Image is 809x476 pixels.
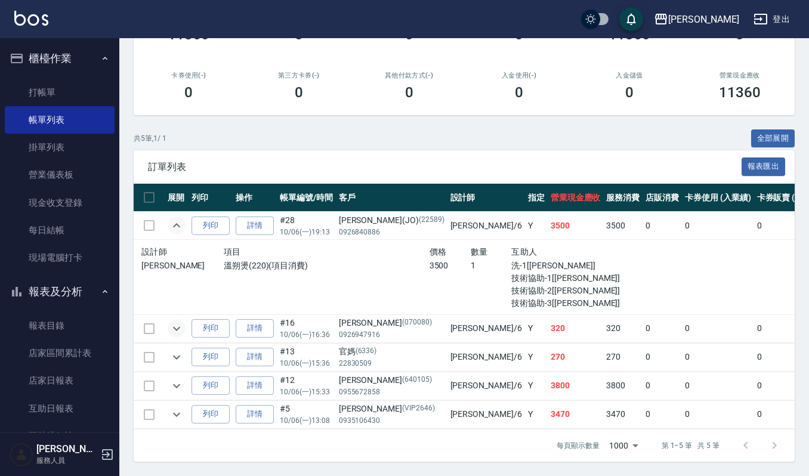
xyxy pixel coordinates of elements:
[148,161,742,173] span: 訂單列表
[603,400,643,428] td: 3470
[682,212,754,240] td: 0
[192,405,230,424] button: 列印
[5,422,115,450] a: 互助排行榜
[405,84,413,101] h3: 0
[742,160,786,172] a: 報表匯出
[168,406,186,424] button: expand row
[339,374,444,387] div: [PERSON_NAME]
[5,276,115,307] button: 報表及分析
[141,247,167,256] span: 設計師
[277,212,336,240] td: #28
[277,314,336,342] td: #16
[643,372,682,400] td: 0
[430,259,471,272] p: 3500
[719,84,761,101] h3: 11360
[643,314,682,342] td: 0
[402,374,432,387] p: (640105)
[165,184,189,212] th: 展開
[14,11,48,26] img: Logo
[5,79,115,106] a: 打帳單
[525,184,548,212] th: 指定
[258,72,340,79] h2: 第三方卡券(-)
[643,343,682,371] td: 0
[5,189,115,217] a: 現金收支登錄
[280,329,333,340] p: 10/06 (一) 16:36
[682,400,754,428] td: 0
[471,259,512,272] p: 1
[339,317,444,329] div: [PERSON_NAME]
[339,214,444,227] div: [PERSON_NAME](JO)
[511,297,635,310] p: 技術協助-3[[PERSON_NAME]]
[192,376,230,395] button: 列印
[548,212,604,240] td: 3500
[277,343,336,371] td: #13
[5,43,115,74] button: 櫃檯作業
[134,133,166,144] p: 共 5 筆, 1 / 1
[649,7,744,32] button: [PERSON_NAME]
[236,405,274,424] a: 詳情
[280,227,333,237] p: 10/06 (一) 19:13
[236,348,274,366] a: 詳情
[430,247,447,256] span: 價格
[233,184,277,212] th: 操作
[168,377,186,395] button: expand row
[168,348,186,366] button: expand row
[447,372,525,400] td: [PERSON_NAME] /6
[280,358,333,369] p: 10/06 (一) 15:36
[643,400,682,428] td: 0
[604,429,643,462] div: 1000
[368,72,450,79] h2: 其他付款方式(-)
[589,72,671,79] h2: 入金儲值
[548,314,604,342] td: 320
[148,72,230,79] h2: 卡券使用(-)
[511,259,635,272] p: 洗-1[[PERSON_NAME]]
[277,372,336,400] td: #12
[603,212,643,240] td: 3500
[447,184,525,212] th: 設計師
[548,343,604,371] td: 270
[236,319,274,338] a: 詳情
[236,376,274,395] a: 詳情
[742,157,786,176] button: 報表匯出
[277,400,336,428] td: #5
[682,184,754,212] th: 卡券使用 (入業績)
[682,314,754,342] td: 0
[699,72,780,79] h2: 營業現金應收
[339,387,444,397] p: 0955672858
[668,12,739,27] div: [PERSON_NAME]
[525,372,548,400] td: Y
[603,343,643,371] td: 270
[336,184,447,212] th: 客戶
[525,314,548,342] td: Y
[280,415,333,426] p: 10/06 (一) 13:08
[192,217,230,235] button: 列印
[277,184,336,212] th: 帳單編號/時間
[557,440,600,451] p: 每頁顯示數量
[525,400,548,428] td: Y
[5,312,115,339] a: 報表目錄
[603,314,643,342] td: 320
[5,367,115,394] a: 店家日報表
[224,247,241,256] span: 項目
[189,184,233,212] th: 列印
[5,106,115,134] a: 帳單列表
[662,440,720,451] p: 第 1–5 筆 共 5 筆
[36,443,97,455] h5: [PERSON_NAME]
[224,259,430,272] p: 溫朔燙(220)(項目消費)
[295,84,303,101] h3: 0
[643,212,682,240] td: 0
[236,217,274,235] a: 詳情
[751,129,795,148] button: 全部展開
[5,217,115,244] a: 每日結帳
[471,247,488,256] span: 數量
[192,319,230,338] button: 列印
[548,184,604,212] th: 營業現金應收
[184,84,193,101] h3: 0
[749,8,795,30] button: 登出
[339,415,444,426] p: 0935106430
[625,84,634,101] h3: 0
[511,247,537,256] span: 互助人
[5,395,115,422] a: 互助日報表
[419,214,444,227] p: (22589)
[356,345,377,358] p: (6336)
